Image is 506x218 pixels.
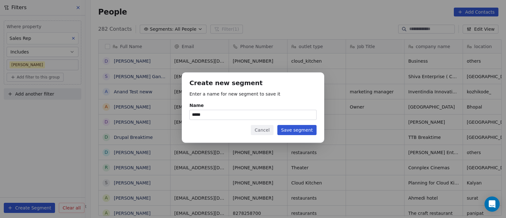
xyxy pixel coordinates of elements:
input: Name [190,110,316,120]
h1: Create new segment [189,80,317,87]
button: Cancel [251,125,273,135]
button: Save segment [277,125,317,135]
div: Name [189,102,317,109]
p: Enter a name for new segment to save it [189,91,317,97]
